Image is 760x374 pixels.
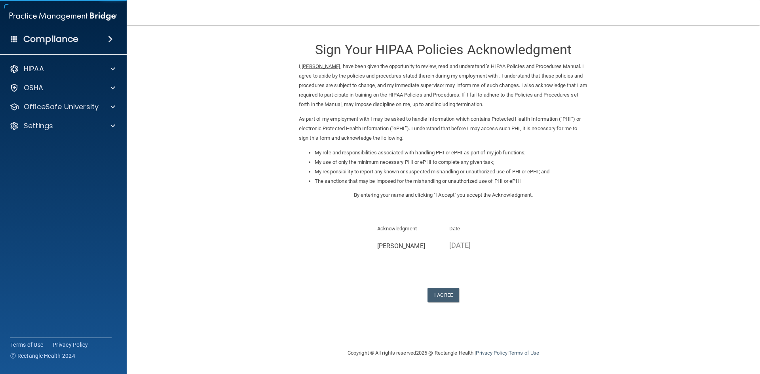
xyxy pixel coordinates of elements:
[24,121,53,131] p: Settings
[24,64,44,74] p: HIPAA
[377,239,438,253] input: Full Name
[9,121,115,131] a: Settings
[299,62,588,109] p: I, , have been given the opportunity to review, read and understand ’s HIPAA Policies and Procedu...
[449,239,510,252] p: [DATE]
[315,158,588,167] li: My use of only the minimum necessary PHI or ePHI to complete any given task;
[53,341,88,349] a: Privacy Policy
[449,224,510,234] p: Date
[9,64,115,74] a: HIPAA
[299,42,588,57] h3: Sign Your HIPAA Policies Acknowledgment
[10,352,75,360] span: Ⓒ Rectangle Health 2024
[427,288,459,302] button: I Agree
[24,83,44,93] p: OSHA
[299,114,588,143] p: As part of my employment with I may be asked to handle information which contains Protected Healt...
[23,34,78,45] h4: Compliance
[9,83,115,93] a: OSHA
[24,102,99,112] p: OfficeSafe University
[509,350,539,356] a: Terms of Use
[299,340,588,366] div: Copyright © All rights reserved 2025 @ Rectangle Health | |
[476,350,507,356] a: Privacy Policy
[315,167,588,177] li: My responsibility to report any known or suspected mishandling or unauthorized use of PHI or ePHI...
[302,63,340,69] ins: [PERSON_NAME]
[315,177,588,186] li: The sanctions that may be imposed for the mishandling or unauthorized use of PHI or ePHI
[315,148,588,158] li: My role and responsibilities associated with handling PHI or ePHI as part of my job functions;
[10,341,43,349] a: Terms of Use
[9,8,117,24] img: PMB logo
[9,102,115,112] a: OfficeSafe University
[377,224,438,234] p: Acknowledgment
[299,190,588,200] p: By entering your name and clicking "I Accept" you accept the Acknowledgment.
